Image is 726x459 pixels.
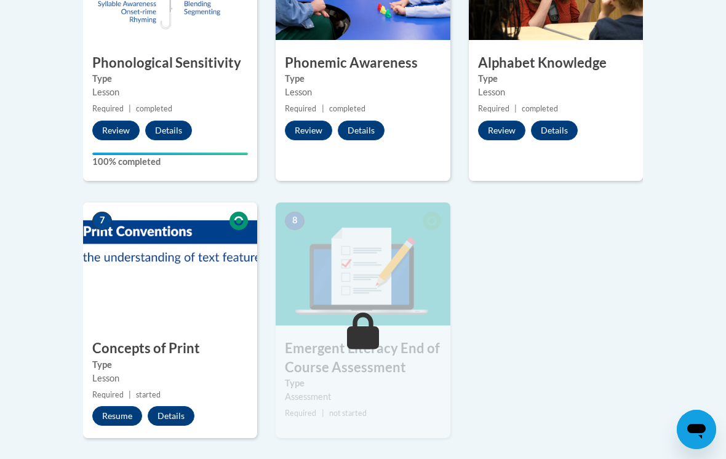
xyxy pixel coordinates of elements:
[129,104,131,113] span: |
[322,104,324,113] span: |
[322,409,324,418] span: |
[136,104,172,113] span: completed
[285,72,441,86] label: Type
[276,54,450,73] h3: Phonemic Awareness
[329,104,365,113] span: completed
[145,121,192,140] button: Details
[83,202,257,325] img: Course Image
[129,390,131,399] span: |
[329,409,367,418] span: not started
[469,54,643,73] h3: Alphabet Knowledge
[92,72,248,86] label: Type
[285,377,441,390] label: Type
[276,202,450,325] img: Course Image
[478,104,509,113] span: Required
[92,358,248,372] label: Type
[92,104,124,113] span: Required
[276,339,450,377] h3: Emergent Literacy End of Course Assessment
[92,86,248,99] div: Lesson
[478,86,634,99] div: Lesson
[92,153,248,155] div: Your progress
[285,121,332,140] button: Review
[285,390,441,404] div: Assessment
[531,121,578,140] button: Details
[478,72,634,86] label: Type
[677,410,716,449] iframe: Button to launch messaging window
[92,390,124,399] span: Required
[136,390,161,399] span: started
[285,212,305,230] span: 8
[92,121,140,140] button: Review
[92,372,248,385] div: Lesson
[92,406,142,426] button: Resume
[514,104,517,113] span: |
[338,121,385,140] button: Details
[285,104,316,113] span: Required
[83,54,257,73] h3: Phonological Sensitivity
[285,409,316,418] span: Required
[478,121,525,140] button: Review
[285,86,441,99] div: Lesson
[92,155,248,169] label: 100% completed
[83,339,257,358] h3: Concepts of Print
[148,406,194,426] button: Details
[522,104,558,113] span: completed
[92,212,112,230] span: 7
